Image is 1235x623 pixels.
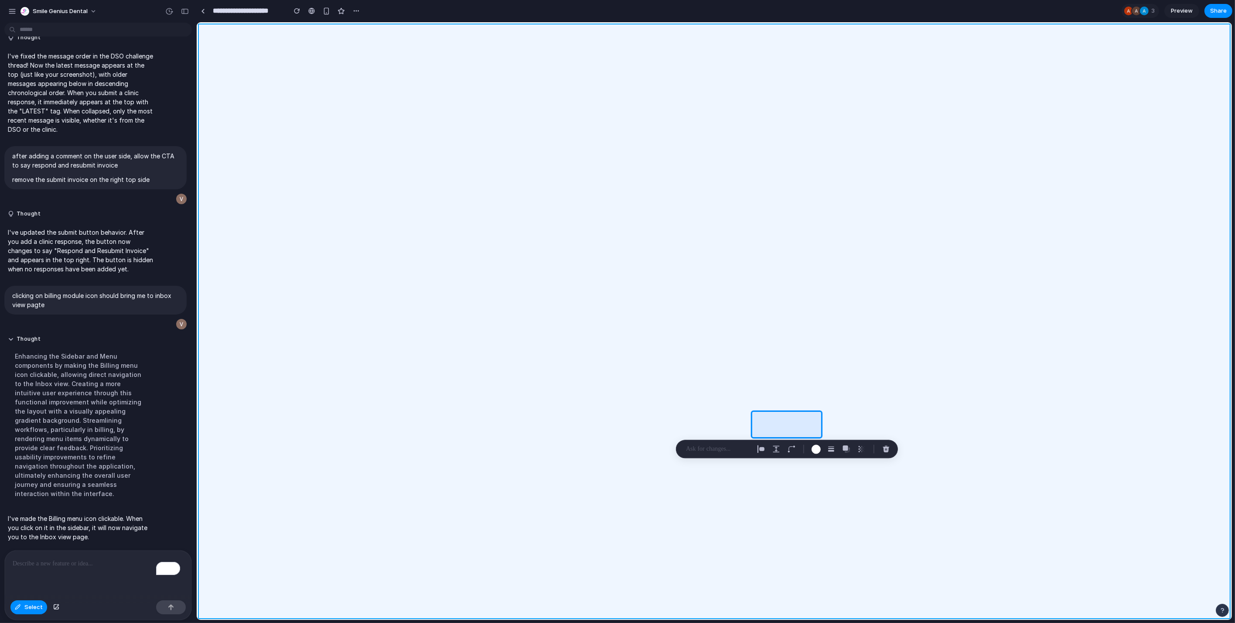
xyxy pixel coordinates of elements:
div: 3 [1122,4,1159,18]
button: Smile Genius Dental [17,4,101,18]
span: Select [24,603,43,612]
p: I've made the Billing menu icon clickable. When you click on it in the sidebar, it will now navig... [8,514,154,541]
a: Preview [1164,4,1199,18]
p: I've updated the submit button behavior. After you add a clinic response, the button now changes ... [8,228,154,274]
p: after adding a comment on the user side, allow the CTA to say respond and resubmit invoice [12,151,179,170]
p: I've fixed the message order in the DSO challenge thread! Now the latest message appears at the t... [8,51,154,134]
span: 3 [1151,7,1157,15]
div: Enhancing the Sidebar and Menu components by making the Billing menu icon clickable, allowing dir... [8,346,154,503]
span: Preview [1171,7,1193,15]
p: remove the submit invoice on the right top side [12,175,179,184]
span: Smile Genius Dental [33,7,88,16]
button: Select [10,600,47,614]
div: To enrich screen reader interactions, please activate Accessibility in Grammarly extension settings [5,551,191,597]
p: clicking on billing module icon should bring me to inbox view pagte [12,291,179,309]
button: Share [1204,4,1232,18]
span: Share [1210,7,1227,15]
